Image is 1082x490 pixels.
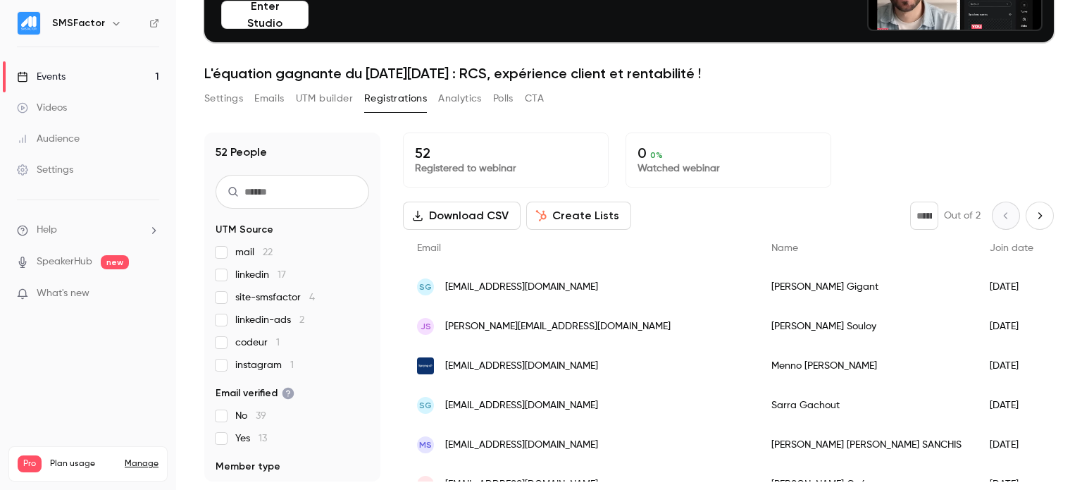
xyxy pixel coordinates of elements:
[142,288,159,300] iframe: Noticeable Trigger
[757,386,976,425] div: Sarra Gachout
[17,132,80,146] div: Audience
[445,398,598,413] span: [EMAIL_ADDRESS][DOMAIN_NAME]
[37,255,92,269] a: SpeakerHub
[17,101,67,115] div: Videos
[235,245,273,259] span: mail
[757,307,976,346] div: [PERSON_NAME] Souloy
[771,243,798,253] span: Name
[125,458,158,470] a: Manage
[50,458,116,470] span: Plan usage
[445,359,598,374] span: [EMAIL_ADDRESS][DOMAIN_NAME]
[37,223,57,238] span: Help
[990,243,1033,253] span: Join date
[757,267,976,307] div: [PERSON_NAME] Gigant
[278,270,286,280] span: 17
[17,223,159,238] li: help-dropdown-opener
[299,315,304,325] span: 2
[445,438,598,453] span: [EMAIL_ADDRESS][DOMAIN_NAME]
[235,336,280,350] span: codeur
[650,150,663,160] span: 0 %
[493,87,514,110] button: Polls
[415,161,597,176] p: Registered to webinar
[276,338,280,348] span: 1
[101,255,129,269] span: new
[216,386,294,400] span: Email verified
[216,223,273,237] span: UTM Source
[235,290,315,305] span: site-smsfactor
[216,460,280,474] span: Member type
[976,425,1047,465] div: [DATE]
[417,357,434,374] img: spryng.nl
[309,293,315,302] span: 4
[525,87,544,110] button: CTA
[364,87,427,110] button: Registrations
[421,320,431,333] span: JS
[638,145,819,161] p: 0
[445,319,671,334] span: [PERSON_NAME][EMAIL_ADDRESS][DOMAIN_NAME]
[263,247,273,257] span: 22
[18,12,40,35] img: SMSFactor
[235,268,286,282] span: linkedin
[235,358,294,372] span: instagram
[17,163,73,177] div: Settings
[415,145,597,161] p: 52
[445,280,598,295] span: [EMAIL_ADDRESS][DOMAIN_NAME]
[419,281,432,293] span: SG
[216,144,267,161] h1: 52 People
[419,439,432,451] span: MS
[17,70,66,84] div: Events
[417,243,441,253] span: Email
[254,87,284,110] button: Emails
[403,202,521,230] button: Download CSV
[52,16,105,30] h6: SMSFactor
[259,434,267,443] span: 13
[18,455,42,472] span: Pro
[235,313,304,327] span: linkedin-ads
[976,346,1047,386] div: [DATE]
[976,267,1047,307] div: [DATE]
[204,87,243,110] button: Settings
[290,360,294,370] span: 1
[757,346,976,386] div: Menno [PERSON_NAME]
[757,425,976,465] div: [PERSON_NAME] [PERSON_NAME] SANCHIS
[235,409,266,423] span: No
[235,431,267,446] span: Yes
[944,209,981,223] p: Out of 2
[256,411,266,421] span: 39
[976,386,1047,425] div: [DATE]
[204,65,1054,82] h1: L'équation gagnante du [DATE][DATE] : RCS, expérience client et rentabilité !
[221,1,309,29] button: Enter Studio
[419,399,432,412] span: SG
[37,286,89,301] span: What's new
[638,161,819,176] p: Watched webinar
[976,307,1047,346] div: [DATE]
[1026,202,1054,230] button: Next page
[526,202,631,230] button: Create Lists
[296,87,353,110] button: UTM builder
[438,87,482,110] button: Analytics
